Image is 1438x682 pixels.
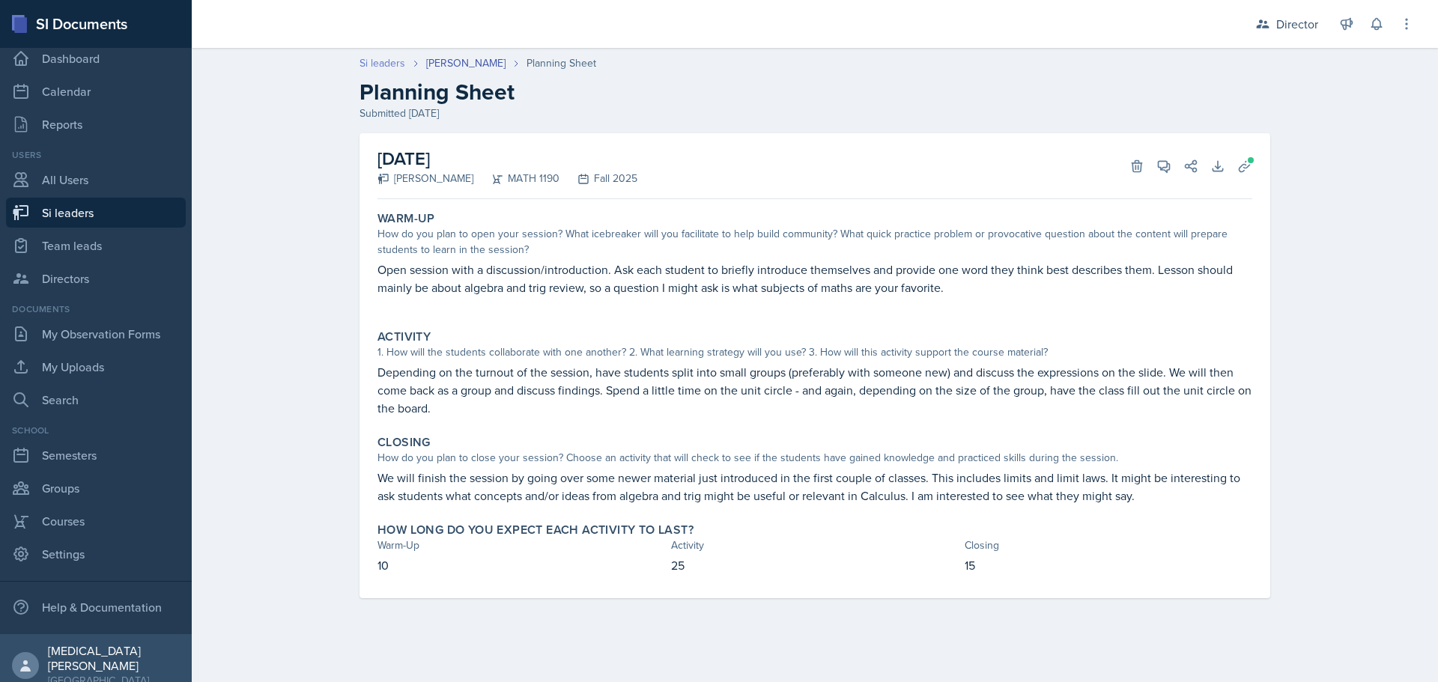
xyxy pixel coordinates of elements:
[6,109,186,139] a: Reports
[6,352,186,382] a: My Uploads
[377,344,1252,360] div: 1. How will the students collaborate with one another? 2. What learning strategy will you use? 3....
[6,198,186,228] a: Si leaders
[377,435,431,450] label: Closing
[377,523,694,538] label: How long do you expect each activity to last?
[559,171,637,186] div: Fall 2025
[6,506,186,536] a: Courses
[6,148,186,162] div: Users
[6,302,186,316] div: Documents
[377,226,1252,258] div: How do you plan to open your session? What icebreaker will you facilitate to help build community...
[6,319,186,349] a: My Observation Forms
[527,55,596,71] div: Planning Sheet
[6,440,186,470] a: Semesters
[6,43,186,73] a: Dashboard
[359,55,405,71] a: Si leaders
[965,556,1252,574] p: 15
[473,171,559,186] div: MATH 1190
[377,261,1252,296] p: Open session with a discussion/introduction. Ask each student to briefly introduce themselves and...
[6,231,186,261] a: Team leads
[6,76,186,106] a: Calendar
[377,211,435,226] label: Warm-Up
[6,165,186,195] a: All Users
[377,556,665,574] p: 10
[6,264,186,293] a: Directors
[426,55,506,71] a: [PERSON_NAME]
[377,329,431,344] label: Activity
[377,450,1252,466] div: How do you plan to close your session? Choose an activity that will check to see if the students ...
[6,473,186,503] a: Groups
[359,106,1270,121] div: Submitted [DATE]
[377,145,637,172] h2: [DATE]
[377,171,473,186] div: [PERSON_NAME]
[377,363,1252,417] p: Depending on the turnout of the session, have students split into small groups (preferably with s...
[671,556,959,574] p: 25
[671,538,959,553] div: Activity
[377,469,1252,505] p: We will finish the session by going over some newer material just introduced in the first couple ...
[965,538,1252,553] div: Closing
[377,538,665,553] div: Warm-Up
[6,539,186,569] a: Settings
[48,643,180,673] div: [MEDICAL_DATA][PERSON_NAME]
[6,385,186,415] a: Search
[359,79,1270,106] h2: Planning Sheet
[1276,15,1318,33] div: Director
[6,592,186,622] div: Help & Documentation
[6,424,186,437] div: School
